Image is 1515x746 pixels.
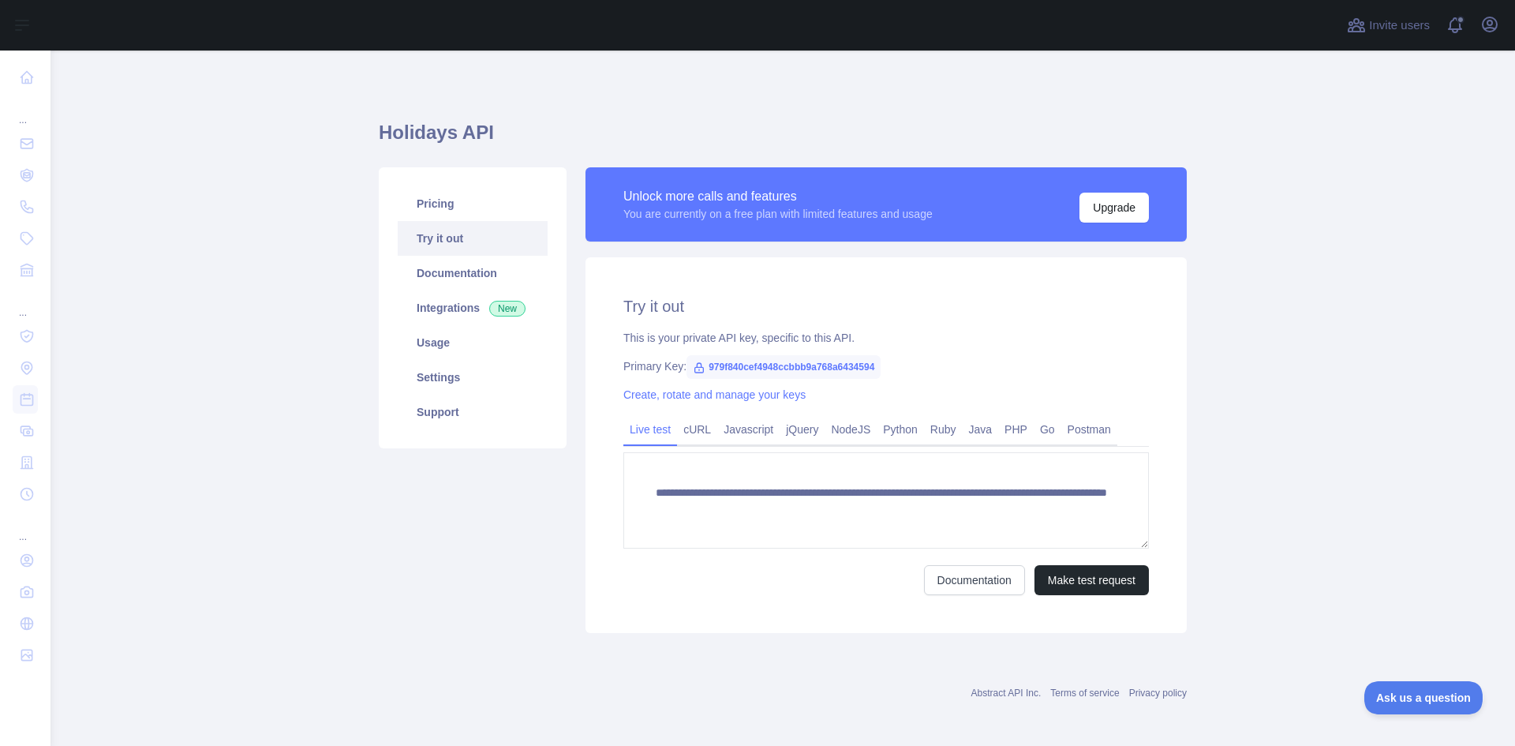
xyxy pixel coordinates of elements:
a: NodeJS [825,417,877,442]
h1: Holidays API [379,120,1187,158]
a: Support [398,395,548,429]
iframe: Toggle Customer Support [1364,681,1483,714]
a: Postman [1061,417,1117,442]
a: jQuery [780,417,825,442]
a: PHP [998,417,1034,442]
a: Java [963,417,999,442]
a: Python [877,417,924,442]
a: Live test [623,417,677,442]
span: 979f840cef4948ccbbb9a768a6434594 [686,355,881,379]
div: ... [13,95,38,126]
div: Primary Key: [623,358,1149,374]
button: Invite users [1344,13,1433,38]
div: You are currently on a free plan with limited features and usage [623,206,933,222]
div: This is your private API key, specific to this API. [623,330,1149,346]
a: Terms of service [1050,688,1119,699]
a: Javascript [717,417,780,442]
a: Pricing [398,186,548,221]
a: Privacy policy [1129,688,1187,699]
span: Invite users [1369,17,1430,35]
a: Integrations New [398,291,548,325]
div: ... [13,287,38,319]
a: Try it out [398,221,548,256]
a: Usage [398,325,548,360]
a: Abstract API Inc. [971,688,1042,699]
a: Ruby [924,417,963,442]
a: cURL [677,417,717,442]
span: New [489,301,526,317]
a: Go [1034,417,1061,442]
button: Upgrade [1079,193,1149,223]
div: ... [13,512,38,543]
div: Unlock more calls and features [623,187,933,206]
button: Make test request [1034,565,1149,595]
a: Create, rotate and manage your keys [623,388,806,401]
a: Documentation [924,565,1025,595]
a: Settings [398,360,548,395]
h2: Try it out [623,295,1149,317]
a: Documentation [398,256,548,291]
